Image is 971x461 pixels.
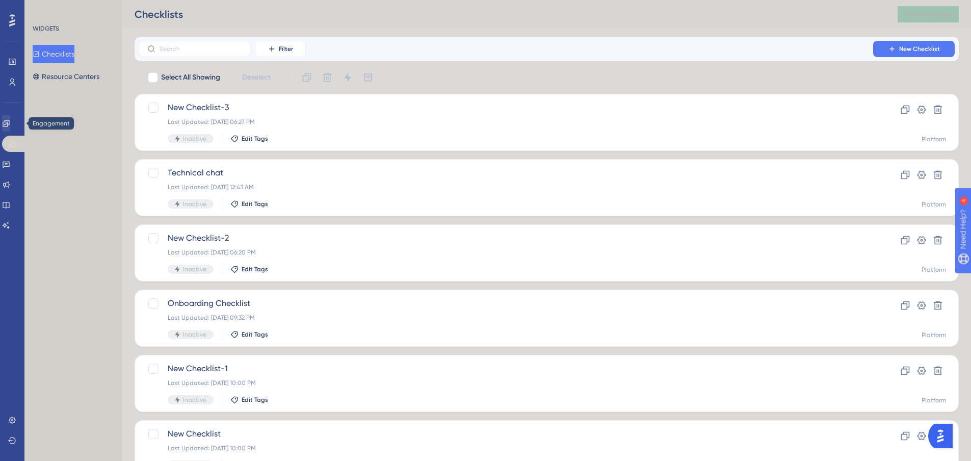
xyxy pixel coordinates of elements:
[168,363,844,375] span: New Checklist-1
[230,265,268,273] button: Edit Tags
[183,265,206,273] span: Inactive
[242,330,268,339] span: Edit Tags
[922,266,946,274] div: Platform
[279,45,293,53] span: Filter
[168,444,844,452] div: Last Updated: [DATE] 10:00 PM
[168,297,844,310] span: Onboarding Checklist
[183,396,206,404] span: Inactive
[183,330,206,339] span: Inactive
[230,330,268,339] button: Edit Tags
[168,314,844,322] div: Last Updated: [DATE] 09:32 PM
[242,135,268,143] span: Edit Tags
[168,183,844,191] div: Last Updated: [DATE] 12:43 AM
[922,331,946,339] div: Platform
[230,200,268,208] button: Edit Tags
[24,3,64,15] span: Need Help?
[183,200,206,208] span: Inactive
[33,45,74,63] button: Checklists
[899,45,940,53] span: New Checklist
[255,41,306,57] button: Filter
[898,6,959,22] button: Publish Changes
[242,71,271,84] span: Deselect
[71,5,74,13] div: 4
[242,265,268,273] span: Edit Tags
[922,135,946,143] div: Platform
[168,167,844,179] span: Technical chat
[233,68,280,87] button: Deselect
[33,67,99,86] button: Resource Centers
[135,7,872,21] div: Checklists
[928,421,959,451] iframe: UserGuiding AI Assistant Launcher
[922,200,946,209] div: Platform
[230,396,268,404] button: Edit Tags
[922,396,946,404] div: Platform
[168,428,844,440] span: New Checklist
[242,200,268,208] span: Edit Tags
[183,135,206,143] span: Inactive
[904,10,953,18] span: Publish Changes
[873,41,955,57] button: New Checklist
[230,135,268,143] button: Edit Tags
[33,24,59,33] div: WIDGETS
[168,101,844,114] span: New Checklist-3
[168,118,844,126] div: Last Updated: [DATE] 06:27 PM
[168,379,844,387] div: Last Updated: [DATE] 10:00 PM
[168,232,844,244] span: New Checklist-2
[168,248,844,257] div: Last Updated: [DATE] 06:20 PM
[161,71,220,84] span: Select All Showing
[242,396,268,404] span: Edit Tags
[160,45,242,53] input: Search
